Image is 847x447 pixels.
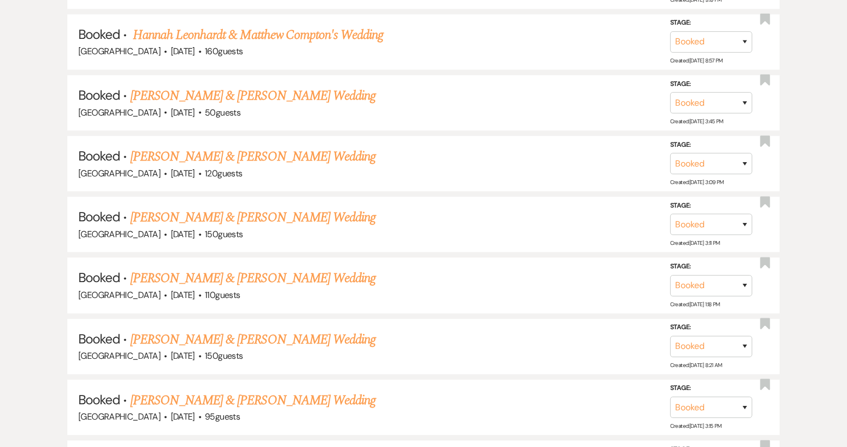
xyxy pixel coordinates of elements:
span: Created: [DATE] 8:57 PM [670,57,723,64]
a: Hannah Leonhardt & Matthew Compton's Wedding [130,25,384,45]
a: [PERSON_NAME] & [PERSON_NAME] Wedding [130,86,376,106]
span: [GEOGRAPHIC_DATA] [78,228,160,240]
span: 160 guests [205,45,243,57]
span: 110 guests [205,289,240,301]
span: Created: [DATE] 8:21 AM [670,362,722,369]
label: Stage: [670,78,752,90]
label: Stage: [670,382,752,394]
span: Created: [DATE] 3:45 PM [670,118,723,125]
label: Stage: [670,200,752,212]
span: Booked [78,26,120,43]
label: Stage: [670,17,752,29]
span: [DATE] [171,411,195,422]
span: [GEOGRAPHIC_DATA] [78,350,160,362]
label: Stage: [670,322,752,334]
a: [PERSON_NAME] & [PERSON_NAME] Wedding [130,391,376,410]
span: Booked [78,147,120,164]
span: Booked [78,208,120,225]
span: Created: [DATE] 3:11 PM [670,239,720,247]
a: [PERSON_NAME] & [PERSON_NAME] Wedding [130,208,376,227]
span: 150 guests [205,350,243,362]
label: Stage: [670,139,752,151]
span: [DATE] [171,289,195,301]
span: [GEOGRAPHIC_DATA] [78,45,160,57]
span: [GEOGRAPHIC_DATA] [78,411,160,422]
a: [PERSON_NAME] & [PERSON_NAME] Wedding [130,330,376,349]
span: Created: [DATE] 3:09 PM [670,179,724,186]
a: [PERSON_NAME] & [PERSON_NAME] Wedding [130,147,376,167]
span: [DATE] [171,107,195,118]
span: Booked [78,269,120,286]
span: Booked [78,391,120,408]
span: Booked [78,87,120,104]
span: 50 guests [205,107,240,118]
span: Created: [DATE] 3:15 PM [670,422,722,429]
span: 120 guests [205,168,242,179]
span: [GEOGRAPHIC_DATA] [78,289,160,301]
span: [GEOGRAPHIC_DATA] [78,107,160,118]
span: [DATE] [171,350,195,362]
span: [DATE] [171,45,195,57]
span: 150 guests [205,228,243,240]
span: [GEOGRAPHIC_DATA] [78,168,160,179]
span: Created: [DATE] 1:18 PM [670,301,720,308]
span: [DATE] [171,228,195,240]
span: Booked [78,330,120,347]
a: [PERSON_NAME] & [PERSON_NAME] Wedding [130,268,376,288]
span: [DATE] [171,168,195,179]
label: Stage: [670,261,752,273]
span: 95 guests [205,411,240,422]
